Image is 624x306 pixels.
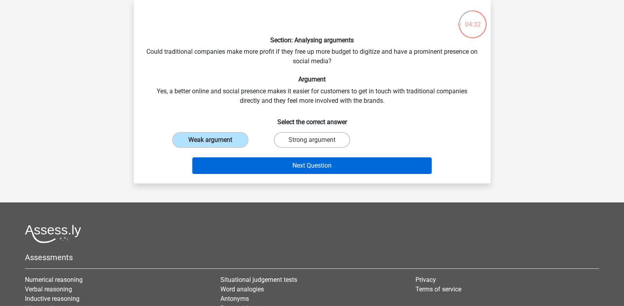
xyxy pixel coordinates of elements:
[458,9,487,29] div: 04:32
[25,295,80,302] a: Inductive reasoning
[220,276,297,283] a: Situational judgement tests
[137,6,487,177] div: Could traditional companies make more profit if they free up more budget to digitize and have a p...
[25,285,72,293] a: Verbal reasoning
[25,225,81,243] img: Assessly logo
[274,132,350,148] label: Strong argument
[146,76,478,83] h6: Argument
[25,276,83,283] a: Numerical reasoning
[146,36,478,44] h6: Section: Analysing arguments
[220,285,264,293] a: Word analogies
[25,253,599,262] h5: Assessments
[172,132,248,148] label: Weak argument
[415,276,436,283] a: Privacy
[192,157,432,174] button: Next Question
[220,295,249,302] a: Antonyms
[415,285,461,293] a: Terms of service
[146,112,478,126] h6: Select the correct answer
